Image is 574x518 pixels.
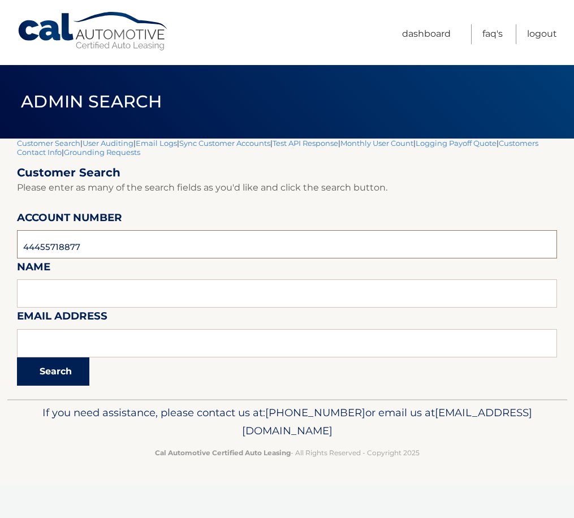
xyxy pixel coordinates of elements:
div: | | | | | | | | [17,139,557,399]
a: Email Logs [136,139,177,148]
a: Logout [527,24,557,44]
p: If you need assistance, please contact us at: or email us at [24,404,550,440]
p: Please enter as many of the search fields as you'd like and click the search button. [17,180,557,196]
a: Logging Payoff Quote [416,139,497,148]
h2: Customer Search [17,166,557,180]
a: FAQ's [482,24,503,44]
a: Test API Response [273,139,338,148]
span: Admin Search [21,91,162,112]
a: User Auditing [83,139,133,148]
label: Email Address [17,308,107,329]
p: - All Rights Reserved - Copyright 2025 [24,447,550,459]
a: Customer Search [17,139,80,148]
span: [PHONE_NUMBER] [265,406,365,419]
label: Account Number [17,209,122,230]
a: Sync Customer Accounts [179,139,270,148]
a: Cal Automotive [17,11,170,51]
label: Name [17,258,50,279]
a: Grounding Requests [64,148,140,157]
button: Search [17,357,89,386]
a: Customers Contact Info [17,139,538,157]
a: Dashboard [402,24,451,44]
strong: Cal Automotive Certified Auto Leasing [155,448,291,457]
a: Monthly User Count [340,139,413,148]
